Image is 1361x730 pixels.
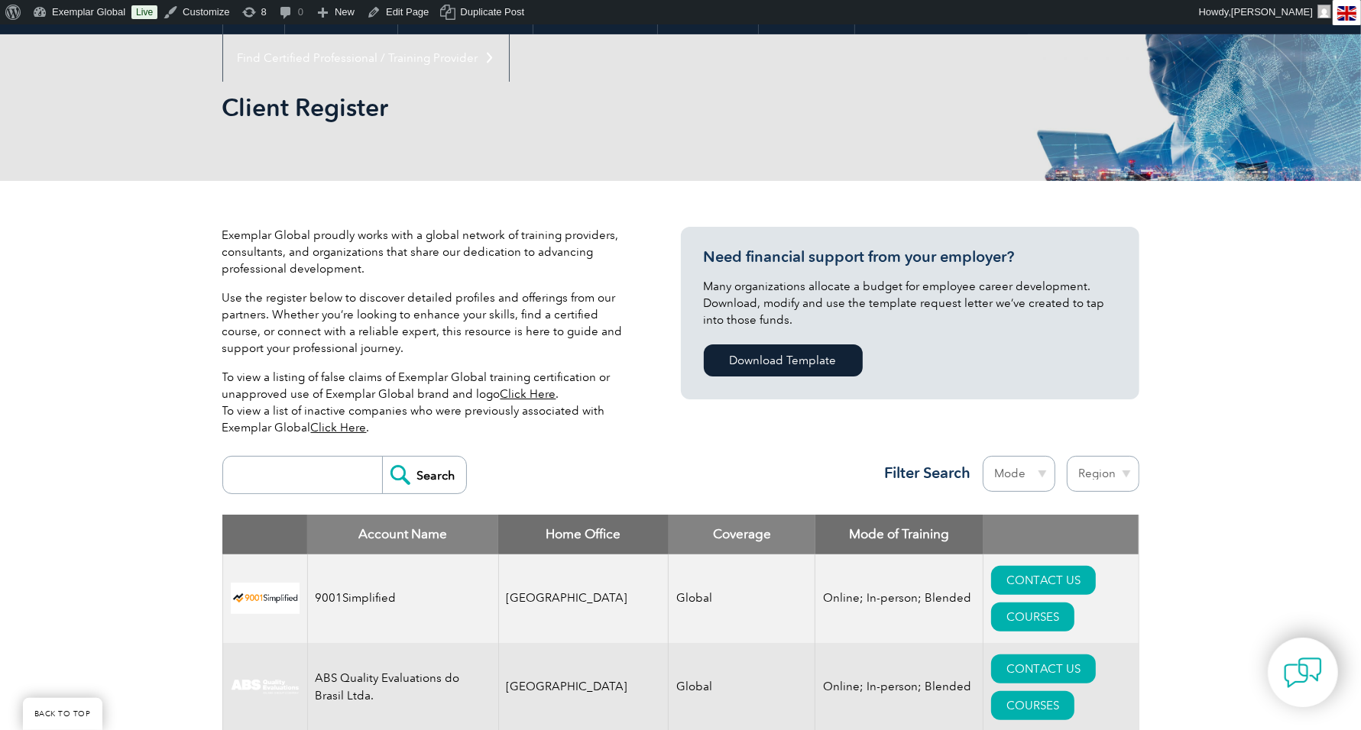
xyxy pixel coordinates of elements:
[222,289,635,357] p: Use the register below to discover detailed profiles and offerings from our partners. Whether you...
[23,698,102,730] a: BACK TO TOP
[704,278,1116,328] p: Many organizations allocate a budget for employee career development. Download, modify and use th...
[704,344,863,376] a: Download Template
[991,566,1096,595] a: CONTACT US
[1337,6,1356,21] img: en
[1231,6,1313,18] span: [PERSON_NAME]
[501,387,556,401] a: Click Here
[1284,654,1322,692] img: contact-chat.png
[311,421,367,434] a: Click Here
[991,602,1074,631] a: COURSES
[991,691,1074,720] a: COURSES
[222,227,635,277] p: Exemplar Global proudly works with a global network of training providers, consultants, and organ...
[991,654,1096,683] a: CONTACT US
[498,554,669,643] td: [GEOGRAPHIC_DATA]
[231,679,300,696] img: c92924ac-d9bc-ea11-a814-000d3a79823d-logo.jpg
[983,515,1139,554] th: : activate to sort column ascending
[223,34,509,82] a: Find Certified Professional / Training Provider
[815,515,983,554] th: Mode of Training: activate to sort column ascending
[704,247,1116,266] h3: Need financial support from your employer?
[222,369,635,436] p: To view a listing of false claims of Exemplar Global training certification or unapproved use of ...
[222,95,864,120] h2: Client Register
[382,457,466,493] input: Search
[669,515,815,554] th: Coverage: activate to sort column ascending
[669,554,815,643] td: Global
[876,464,971,483] h3: Filter Search
[131,5,157,19] a: Live
[498,515,669,554] th: Home Office: activate to sort column ascending
[231,583,300,614] img: 37c9c059-616f-eb11-a812-002248153038-logo.png
[815,554,983,643] td: Online; In-person; Blended
[307,515,498,554] th: Account Name: activate to sort column descending
[307,554,498,643] td: 9001Simplified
